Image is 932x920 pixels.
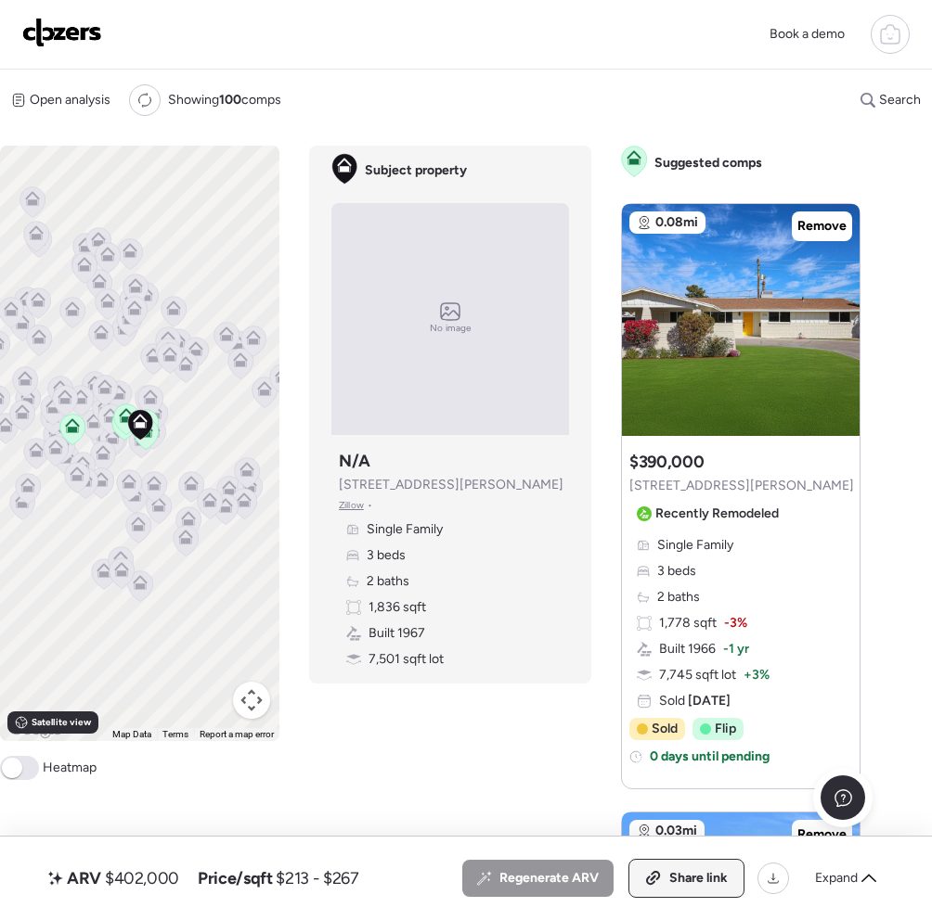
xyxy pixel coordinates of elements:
img: Google [5,717,66,741]
span: Built 1967 [369,624,425,643]
span: 3 beds [367,546,406,565]
a: Terms (opens in new tab) [162,729,188,739]
span: 2 baths [657,588,700,607]
span: Showing comps [168,91,281,109]
button: Map Data [112,728,151,741]
span: 100 [219,92,241,108]
span: ARV [67,867,101,889]
span: [STREET_ADDRESS][PERSON_NAME] [629,477,854,495]
span: [STREET_ADDRESS][PERSON_NAME] [339,476,563,494]
span: 3 beds [657,562,696,581]
span: Remove [797,825,847,844]
span: Sold [659,692,731,710]
span: Zillow [339,498,364,513]
span: Price/sqft [198,867,272,889]
span: Satellite view [32,715,91,730]
span: -1 yr [723,640,749,658]
span: + 3% [744,666,770,684]
span: 1,836 sqft [369,598,426,617]
span: 2 baths [367,572,409,591]
span: 0.08mi [655,213,698,232]
span: Recently Remodeled [655,505,779,523]
span: Remove [797,217,847,236]
span: 7,745 sqft lot [659,666,736,684]
span: $402,000 [105,867,179,889]
h3: $390,000 [629,451,704,473]
span: Subject property [365,161,467,180]
span: $213 - $267 [276,867,358,889]
a: Open this area in Google Maps (opens a new window) [5,717,66,741]
span: Book a demo [770,26,845,42]
span: [DATE] [685,693,731,709]
button: Map camera controls [233,682,270,719]
span: Search [879,91,921,109]
span: Single Family [367,520,443,539]
span: No image [430,321,471,336]
span: Built 1966 [659,640,716,658]
span: Regenerate ARV [499,869,599,888]
img: Logo [22,18,102,47]
span: • [368,498,372,513]
span: 0.03mi [655,822,697,840]
span: Open analysis [30,91,110,109]
span: Heatmap [43,759,97,777]
span: Sold [652,720,678,738]
span: Expand [815,869,858,888]
span: 1,778 sqft [659,614,717,632]
span: -3% [724,614,747,632]
a: Report a map error [200,729,274,739]
span: Share link [669,869,728,888]
span: Single Family [657,536,733,555]
h3: N/A [339,450,370,472]
span: Suggested comps [654,154,762,172]
span: 0 days until pending [650,747,770,766]
span: 7,501 sqft lot [369,650,444,669]
span: Flip [715,720,736,738]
